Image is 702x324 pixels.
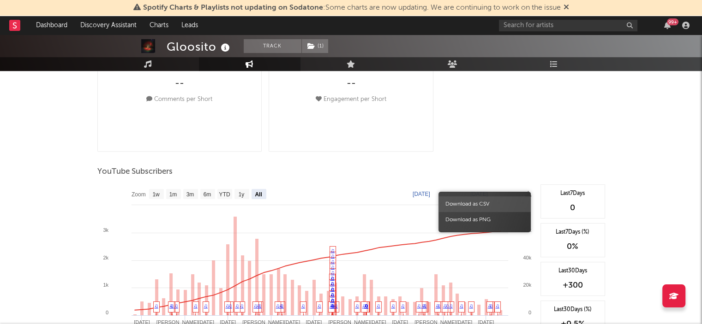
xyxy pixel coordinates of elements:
a: ♫ [204,303,208,308]
a: ♫ [254,303,258,308]
text: 1k [103,282,108,288]
div: -- [346,78,355,89]
a: ♫ [331,281,335,286]
a: ♫ [279,303,283,308]
div: Last 7 Days (%) [546,228,600,236]
button: Track [244,39,301,53]
a: ♫ [330,286,334,292]
span: Download as CSV [438,196,531,212]
a: ♫ [331,264,335,270]
a: ♫ [331,297,335,303]
a: Charts [143,16,175,35]
div: Comments per Short [146,94,212,105]
div: 0 % [546,241,600,252]
a: ♫ [449,303,453,308]
a: ♫ [334,303,338,308]
a: Discovery Assistant [74,16,143,35]
a: ♫ [355,303,359,308]
text: 1y [238,191,244,198]
a: ♫ [170,303,174,308]
a: ♫ [257,303,260,308]
text: 40k [523,255,531,260]
span: Spotify Charts & Playlists not updating on Sodatone [143,4,323,12]
text: 0 [528,310,531,315]
a: ♫ [469,303,473,308]
a: ♫ [401,303,405,308]
a: ♫ [423,303,427,308]
a: ♫ [443,303,447,308]
a: ♫ [364,303,368,308]
a: ♫ [362,303,366,308]
a: ♫ [331,286,335,292]
a: ♫ [331,247,335,253]
text: All [255,191,262,198]
a: ♫ [417,303,421,308]
button: 99+ [664,22,671,29]
text: [DATE] [413,191,430,197]
a: ♫ [276,303,280,308]
button: (1) [302,39,328,53]
text: Zoom [132,191,146,198]
a: ♫ [330,297,334,303]
a: ♫ [240,303,244,308]
div: Last 7 Days [546,189,600,198]
a: ♫ [331,303,335,308]
span: ( 1 ) [301,39,329,53]
a: ♫ [174,303,178,308]
text: → [455,191,461,197]
a: ♫ [445,303,449,308]
a: ♫ [235,303,239,308]
a: ♫ [436,303,439,308]
a: ♫ [488,303,492,308]
text: 20k [523,282,531,288]
a: ♫ [331,253,335,259]
text: 2k [103,255,108,260]
span: : Some charts are now updating. We are continuing to work on the issue [143,4,561,12]
a: ♫ [331,275,335,281]
a: ♫ [228,303,232,308]
text: YTD [219,191,230,198]
a: ♫ [301,303,305,308]
a: ♫ [437,303,441,308]
a: ♫ [423,303,426,308]
a: ♫ [460,303,463,308]
a: ♫ [155,303,158,308]
text: 3k [103,227,108,233]
text: [DATE] [470,191,488,197]
text: 1w [152,191,160,198]
text: 1m [169,191,177,198]
a: Dashboard [30,16,74,35]
a: ♫ [226,303,229,308]
a: ♫ [258,303,262,308]
div: 99 + [667,18,678,25]
div: Gloosito [167,39,232,54]
a: ♫ [330,303,334,308]
div: Last 30 Days [546,267,600,275]
a: ♫ [330,303,333,308]
a: ♫ [421,303,425,308]
text: 0 [105,310,108,315]
a: ♫ [318,303,321,308]
a: ♫ [330,292,334,297]
a: ♫ [496,303,499,308]
a: ♫ [489,303,493,308]
a: ♫ [330,281,334,286]
text: 6m [203,191,211,198]
div: Last 30 Days (%) [546,306,600,314]
a: ♫ [330,275,334,281]
div: Engagement per Short [316,94,386,105]
a: ♫ [377,303,380,308]
a: Leads [175,16,204,35]
a: ♫ [331,292,335,297]
a: ♫ [169,303,173,308]
text: 3m [186,191,194,198]
span: Download as PNG [438,212,531,228]
span: YouTube Subscribers [97,166,173,177]
div: 0 [546,202,600,213]
a: ♫ [331,270,335,275]
div: -- [175,78,184,89]
a: ♫ [331,259,335,264]
a: ♫ [391,303,395,308]
a: ♫ [365,303,368,308]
